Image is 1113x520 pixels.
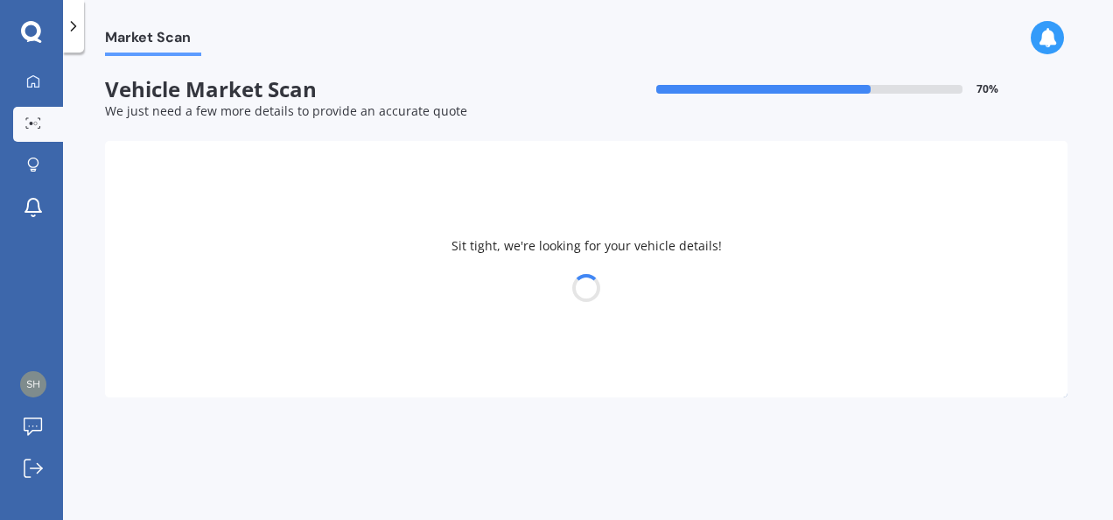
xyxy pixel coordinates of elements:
div: Sit tight, we're looking for your vehicle details! [105,141,1067,397]
span: We just need a few more details to provide an accurate quote [105,102,467,119]
img: d1390091b0178d0bfac8f4c37387e8e6 [20,371,46,397]
span: Vehicle Market Scan [105,77,586,102]
span: Market Scan [105,29,201,53]
span: 70 % [976,83,998,95]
